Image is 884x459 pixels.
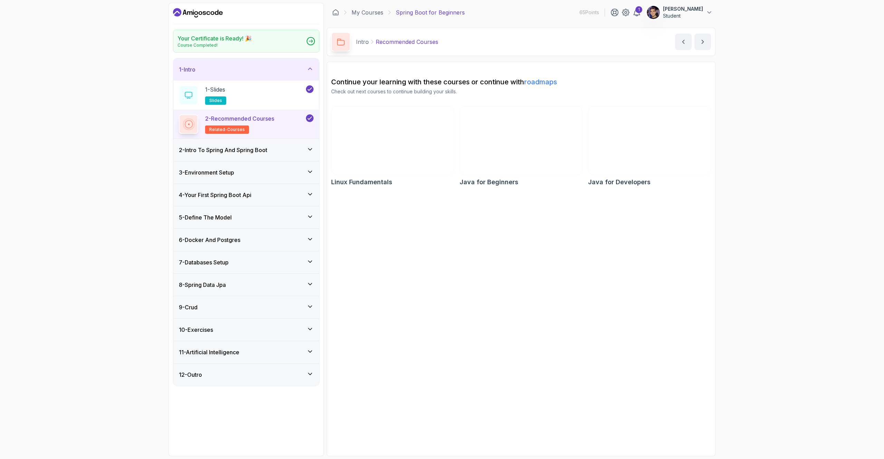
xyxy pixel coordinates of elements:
[179,213,232,222] h3: 5 - Define The Model
[179,168,234,177] h3: 3 - Environment Setup
[173,251,319,273] button: 7-Databases Setup
[635,6,642,13] div: 1
[588,106,711,187] a: Java for Developers cardJava for Developers
[331,106,454,187] a: Linux Fundamentals cardLinux Fundamentals
[633,8,641,17] a: 1
[663,12,703,19] p: Student
[179,371,202,379] h3: 12 - Outro
[179,146,267,154] h3: 2 - Intro To Spring And Spring Boot
[460,177,518,187] h2: Java for Beginners
[694,34,711,50] button: next content
[460,106,582,175] img: Java for Beginners card
[177,43,252,48] p: Course Completed!
[205,85,225,94] p: 1 - Slides
[179,65,195,74] h3: 1 - Intro
[173,7,223,18] a: Dashboard
[331,177,392,187] h2: Linux Fundamentals
[179,258,229,266] h3: 7 - Databases Setup
[173,206,319,228] button: 5-Define The Model
[173,364,319,386] button: 12-Outro
[173,319,319,341] button: 10-Exercises
[173,229,319,251] button: 6-Docker And Postgres
[524,78,557,86] a: roadmaps
[177,34,252,43] h2: Your Certificate is Ready! 🎉
[376,38,438,46] p: Recommended Courses
[356,38,369,46] p: Intro
[460,106,583,187] a: Java for Beginners cardJava for Beginners
[209,98,222,103] span: slides
[179,191,251,199] h3: 4 - Your First Spring Boot Api
[675,34,692,50] button: previous content
[646,6,713,19] button: user profile image[PERSON_NAME]Student
[332,9,339,16] a: Dashboard
[173,184,319,206] button: 4-Your First Spring Boot Api
[173,139,319,161] button: 2-Intro To Spring And Spring Boot
[179,348,239,356] h3: 11 - Artificial Intelligence
[173,274,319,296] button: 8-Spring Data Jpa
[179,85,314,105] button: 1-Slidesslides
[579,9,599,16] p: 65 Points
[331,88,711,95] p: Check out next courses to continue building your skills.
[588,177,651,187] h2: Java for Developers
[179,114,314,134] button: 2-Recommended Coursesrelated-courses
[179,303,198,311] h3: 9 - Crud
[331,77,711,87] h2: Continue your learning with these courses or continue with
[179,236,240,244] h3: 6 - Docker And Postgres
[179,281,226,289] h3: 8 - Spring Data Jpa
[173,30,319,53] a: Your Certificate is Ready! 🎉Course Completed!
[173,341,319,363] button: 11-Artificial Intelligence
[663,6,703,12] p: [PERSON_NAME]
[179,326,213,334] h3: 10 - Exercises
[352,8,383,17] a: My Courses
[209,127,245,132] span: related-courses
[331,106,454,175] img: Linux Fundamentals card
[173,161,319,184] button: 3-Environment Setup
[647,6,660,19] img: user profile image
[205,114,274,123] p: 2 - Recommended Courses
[396,8,465,17] p: Spring Boot for Beginners
[173,58,319,81] button: 1-Intro
[588,106,711,175] img: Java for Developers card
[173,296,319,318] button: 9-Crud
